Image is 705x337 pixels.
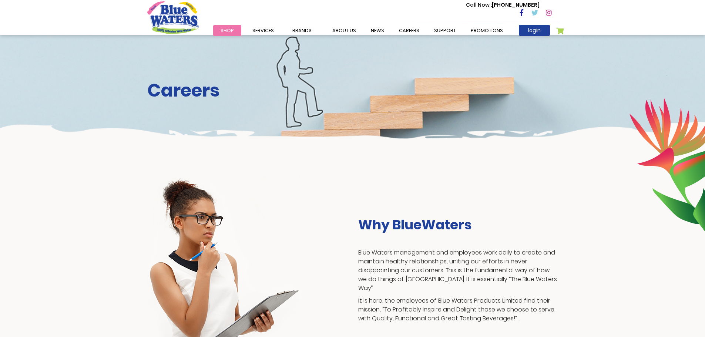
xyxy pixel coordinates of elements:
[147,1,199,34] a: store logo
[427,25,463,36] a: support
[363,25,392,36] a: News
[466,1,540,9] p: [PHONE_NUMBER]
[629,97,705,231] img: career-intro-leaves.png
[358,296,558,323] p: It is here, the employees of Blue Waters Products Limited find their mission, “To Profitably Insp...
[221,27,234,34] span: Shop
[466,1,492,9] span: Call Now :
[252,27,274,34] span: Services
[292,27,312,34] span: Brands
[392,25,427,36] a: careers
[463,25,510,36] a: Promotions
[519,25,550,36] a: login
[325,25,363,36] a: about us
[147,80,558,101] h2: Careers
[358,248,558,293] p: Blue Waters management and employees work daily to create and maintain healthy relationships, uni...
[358,217,558,233] h3: Why BlueWaters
